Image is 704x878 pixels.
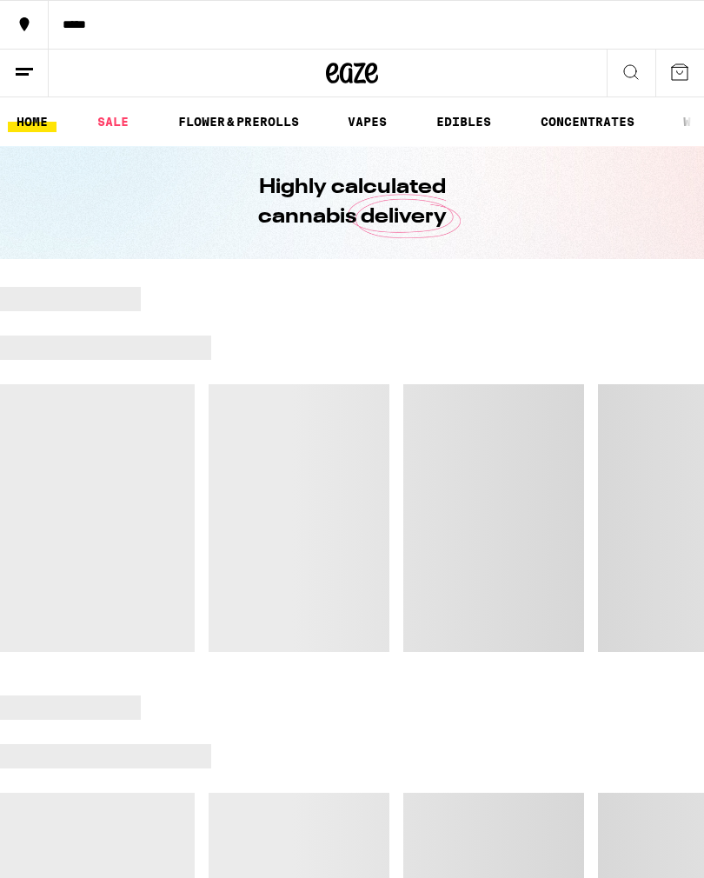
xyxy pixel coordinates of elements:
a: SALE [89,111,137,132]
a: HOME [8,111,56,132]
a: FLOWER & PREROLLS [169,111,308,132]
a: VAPES [339,111,395,132]
a: EDIBLES [428,111,500,132]
a: CONCENTRATES [532,111,643,132]
h1: Highly calculated cannabis delivery [209,173,495,232]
